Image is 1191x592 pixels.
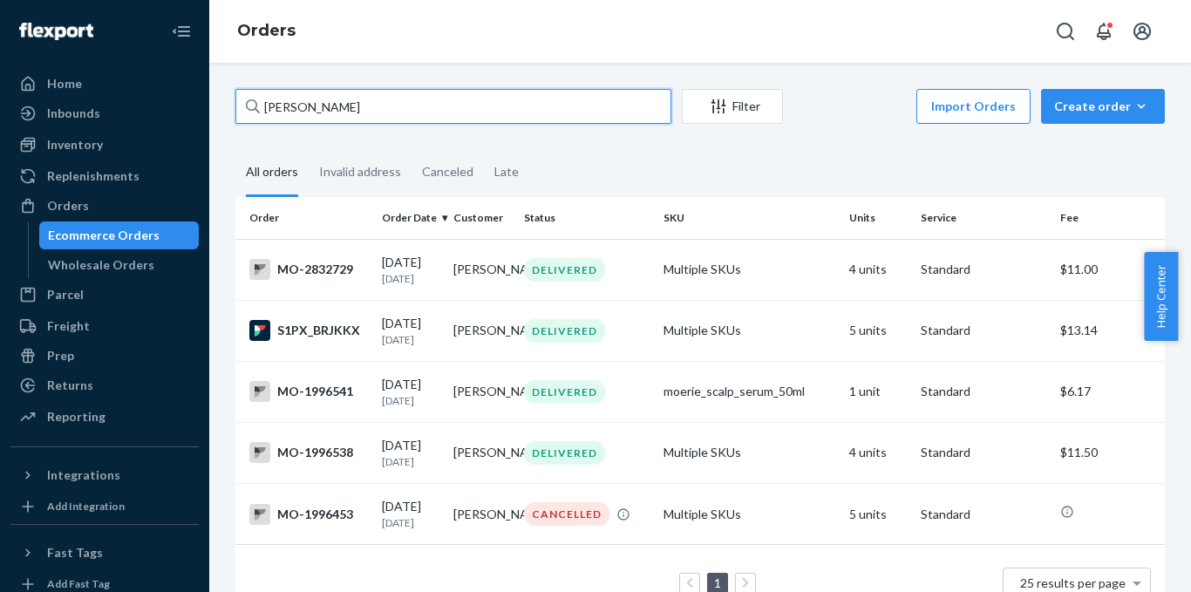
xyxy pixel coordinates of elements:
td: [PERSON_NAME] [446,239,518,300]
td: [PERSON_NAME] [446,422,518,483]
td: Multiple SKUs [657,300,842,361]
a: Add Integration [10,496,199,517]
p: Standard [921,444,1046,461]
div: All orders [246,149,298,197]
div: S1PX_BRJKKX [249,320,368,341]
div: [DATE] [382,376,439,408]
td: 4 units [842,422,914,483]
th: Order Date [375,197,446,239]
div: Filter [683,98,782,115]
button: Open notifications [1086,14,1121,49]
div: Add Integration [47,499,125,514]
td: $11.00 [1053,239,1165,300]
td: [PERSON_NAME] [446,361,518,422]
a: Page 1 is your current page [711,575,725,590]
div: Inventory [47,136,103,153]
p: [DATE] [382,393,439,408]
img: Flexport logo [19,23,93,40]
p: [DATE] [382,454,439,469]
div: Customer [453,210,511,225]
td: $13.14 [1053,300,1165,361]
td: Multiple SKUs [657,484,842,545]
div: Invalid address [319,149,401,194]
button: Integrations [10,461,199,489]
div: Fast Tags [47,544,103,561]
th: Status [517,197,657,239]
p: Standard [921,261,1046,278]
td: 1 unit [842,361,914,422]
div: Prep [47,347,74,364]
div: moerie_scalp_serum_50ml [664,383,835,400]
p: [DATE] [382,332,439,347]
div: Create order [1054,98,1152,115]
a: Ecommerce Orders [39,221,200,249]
p: [DATE] [382,271,439,286]
div: Reporting [47,408,105,425]
div: Parcel [47,286,84,303]
div: MO-2832729 [249,259,368,280]
div: Ecommerce Orders [48,227,160,244]
td: $6.17 [1053,361,1165,422]
button: Close Navigation [164,14,199,49]
div: Home [47,75,82,92]
button: Import Orders [916,89,1031,124]
a: Returns [10,371,199,399]
a: Inventory [10,131,199,159]
ol: breadcrumbs [223,6,310,57]
p: Standard [921,322,1046,339]
td: [PERSON_NAME] [446,484,518,545]
div: Wholesale Orders [48,256,154,274]
p: Standard [921,506,1046,523]
div: [DATE] [382,437,439,469]
div: Canceled [422,149,473,194]
td: 5 units [842,300,914,361]
a: Orders [10,192,199,220]
button: Open account menu [1125,14,1160,49]
div: Orders [47,197,89,214]
div: [DATE] [382,254,439,286]
div: MO-1996541 [249,381,368,402]
th: Order [235,197,375,239]
th: Fee [1053,197,1165,239]
div: Add Fast Tag [47,576,110,591]
td: Multiple SKUs [657,239,842,300]
div: [DATE] [382,498,439,530]
th: SKU [657,197,842,239]
div: Late [494,149,519,194]
div: Returns [47,377,93,394]
div: Freight [47,317,90,335]
div: DELIVERED [524,319,605,343]
button: Open Search Box [1048,14,1083,49]
a: Replenishments [10,162,199,190]
span: 25 results per page [1020,575,1126,590]
td: $11.50 [1053,422,1165,483]
div: DELIVERED [524,441,605,465]
div: MO-1996453 [249,504,368,525]
a: Inbounds [10,99,199,127]
a: Prep [10,342,199,370]
td: Multiple SKUs [657,422,842,483]
a: Parcel [10,281,199,309]
a: Freight [10,312,199,340]
div: [DATE] [382,315,439,347]
td: 4 units [842,239,914,300]
p: [DATE] [382,515,439,530]
a: Wholesale Orders [39,251,200,279]
th: Units [842,197,914,239]
p: Standard [921,383,1046,400]
div: Inbounds [47,105,100,122]
div: Replenishments [47,167,140,185]
div: DELIVERED [524,380,605,404]
button: Create order [1041,89,1165,124]
a: Reporting [10,403,199,431]
button: Filter [682,89,783,124]
td: 5 units [842,484,914,545]
div: Integrations [47,466,120,484]
div: DELIVERED [524,258,605,282]
td: [PERSON_NAME] [446,300,518,361]
a: Orders [237,21,296,40]
input: Search orders [235,89,671,124]
button: Help Center [1144,252,1178,341]
button: Fast Tags [10,539,199,567]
